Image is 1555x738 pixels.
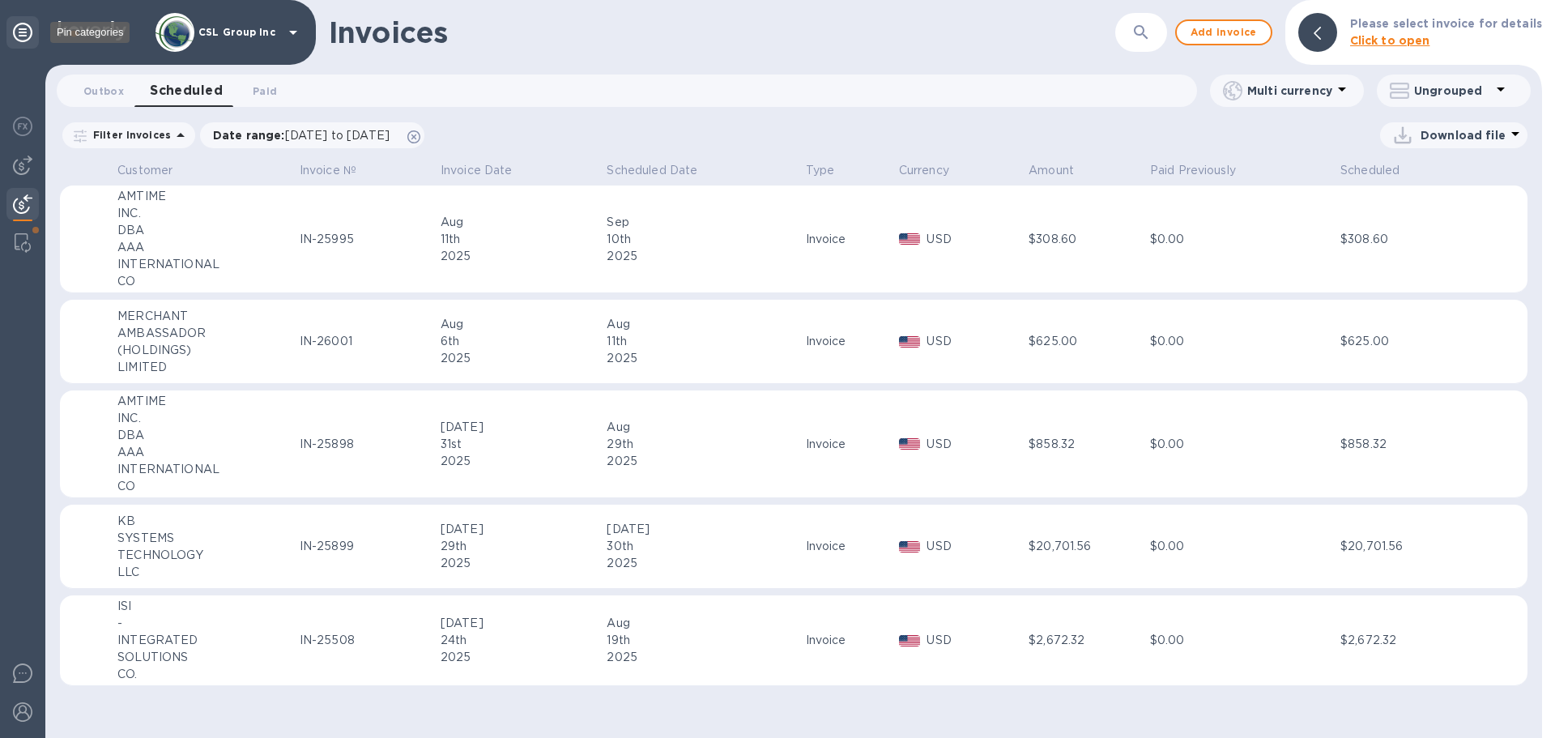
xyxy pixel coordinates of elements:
[1350,34,1430,47] b: Click to open
[300,333,436,350] div: IN-26001
[441,162,534,179] span: Invoice Date
[117,393,295,410] div: AMTIME
[607,162,697,179] p: Scheduled Date
[607,350,800,367] div: 2025
[899,162,949,179] p: Currency
[285,129,390,142] span: [DATE] to [DATE]
[441,632,603,649] div: 24th
[441,333,603,350] div: 6th
[927,632,1024,649] p: USD
[806,538,894,555] div: Invoice
[117,666,295,683] div: CO.
[1150,436,1336,453] div: $0.00
[441,350,603,367] div: 2025
[117,308,295,325] div: MERCHANT
[1029,333,1145,350] div: $625.00
[117,188,295,205] div: AMTIME
[1175,19,1272,45] button: Add invoice
[607,453,800,470] div: 2025
[300,231,436,248] div: IN-25995
[899,336,921,348] img: USD
[1150,162,1236,179] p: Paid Previously
[1029,162,1074,179] p: Amount
[213,127,398,143] p: Date range :
[607,248,800,265] div: 2025
[1150,538,1336,555] div: $0.00
[1340,436,1480,453] div: $858.32
[329,15,448,49] h1: Invoices
[1247,83,1332,99] p: Multi currency
[1340,632,1480,649] div: $2,672.32
[13,117,32,136] img: Foreign exchange
[441,521,603,538] div: [DATE]
[607,162,718,179] span: Scheduled Date
[441,615,603,632] div: [DATE]
[117,649,295,666] div: SOLUTIONS
[253,83,277,100] span: Paid
[607,615,800,632] div: Aug
[927,436,1024,453] p: USD
[117,444,295,461] div: AAA
[300,538,436,555] div: IN-25899
[117,478,295,495] div: CO
[806,632,894,649] div: Invoice
[899,635,921,646] img: USD
[117,615,295,632] div: -
[441,453,603,470] div: 2025
[806,162,856,179] span: Type
[607,231,800,248] div: 10th
[1150,333,1336,350] div: $0.00
[607,538,800,555] div: 30th
[607,316,800,333] div: Aug
[87,128,171,142] p: Filter Invoices
[1029,632,1145,649] div: $2,672.32
[607,521,800,538] div: [DATE]
[300,436,436,453] div: IN-25898
[607,214,800,231] div: Sep
[899,438,921,450] img: USD
[607,436,800,453] div: 29th
[117,359,295,376] div: LIMITED
[117,564,295,581] div: LLC
[607,419,800,436] div: Aug
[899,541,921,552] img: USD
[117,530,295,547] div: SYSTEMS
[607,333,800,350] div: 11th
[1150,231,1336,248] div: $0.00
[300,162,356,179] p: Invoice №
[1340,231,1480,248] div: $308.60
[1150,632,1336,649] div: $0.00
[441,436,603,453] div: 31st
[441,649,603,666] div: 2025
[1029,436,1145,453] div: $858.32
[899,233,921,245] img: USD
[607,632,800,649] div: 19th
[117,162,194,179] span: Customer
[117,162,173,179] p: Customer
[1150,162,1257,179] span: Paid Previously
[1421,127,1506,143] p: Download file
[441,162,513,179] p: Invoice Date
[117,598,295,615] div: ISI
[806,231,894,248] div: Invoice
[300,632,436,649] div: IN-25508
[1340,162,1399,179] p: Scheduled
[300,162,377,179] span: Invoice №
[198,27,279,38] p: CSL Group Inc
[200,122,424,148] div: Date range:[DATE] to [DATE]
[117,342,295,359] div: (HOLDINGS)
[607,555,800,572] div: 2025
[83,83,124,100] span: Outbox
[117,256,295,273] div: INTERNATIONAL
[899,162,970,179] span: Currency
[117,461,295,478] div: INTERNATIONAL
[1029,162,1095,179] span: Amount
[117,222,295,239] div: DBA
[58,21,126,41] img: Logo
[1340,333,1480,350] div: $625.00
[441,214,603,231] div: Aug
[117,410,295,427] div: INC.
[117,239,295,256] div: AAA
[1029,231,1145,248] div: $308.60
[441,248,603,265] div: 2025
